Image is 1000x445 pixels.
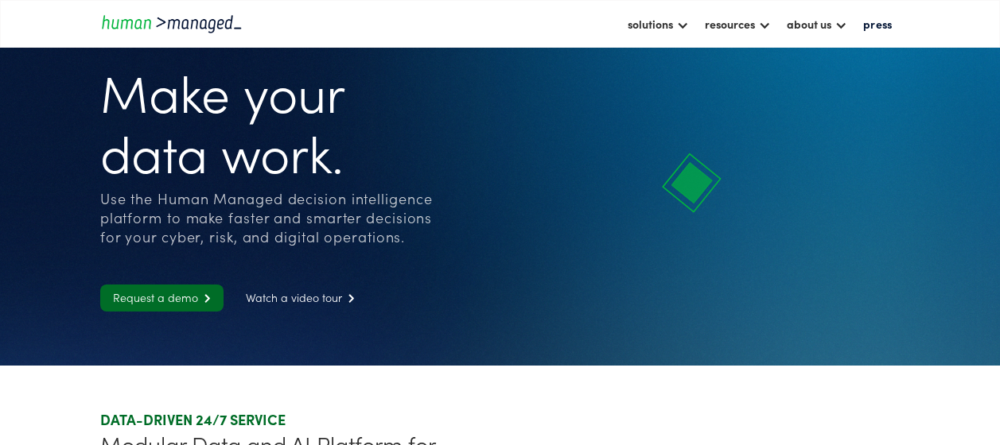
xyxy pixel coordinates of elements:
[233,284,368,311] a: Watch a video tour
[787,14,831,33] div: about us
[620,10,697,37] div: solutions
[100,189,444,246] div: Use the Human Managed decision intelligence platform to make faster and smarter decisions for you...
[705,14,755,33] div: resources
[628,14,673,33] div: solutions
[100,13,243,34] a: home
[100,410,494,429] div: DATA-DRIVEN 24/7 SERVICE
[100,60,444,181] h1: Make your data work.
[697,10,779,37] div: resources
[855,10,900,37] a: press
[198,293,211,304] span: 
[779,10,855,37] div: about us
[100,284,224,311] a: Request a demo
[342,293,355,304] span: 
